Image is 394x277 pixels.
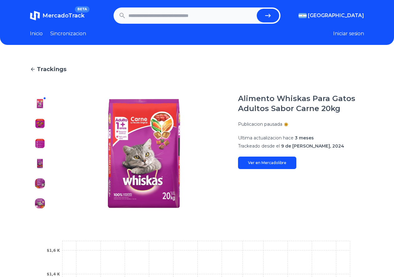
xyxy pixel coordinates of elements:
img: Alimento Whiskas Para Gatos Adultos Sabor Carne 20kg [35,198,45,208]
a: Inicio [30,30,43,37]
button: Iniciar sesion [333,30,364,37]
img: Alimento Whiskas Para Gatos Adultos Sabor Carne 20kg [62,94,226,213]
a: Ver en Mercadolibre [238,157,296,169]
a: Trackings [30,65,364,74]
span: BETA [75,6,90,12]
span: 3 meses [295,135,314,141]
span: Ultima actualizacion hace [238,135,294,141]
img: Argentina [299,13,307,18]
a: MercadoTrackBETA [30,11,85,21]
span: MercadoTrack [42,12,85,19]
p: Publicacion pausada [238,121,282,127]
tspan: $1,6 K [47,248,60,253]
a: Sincronizacion [50,30,86,37]
img: Alimento Whiskas Para Gatos Adultos Sabor Carne 20kg [35,178,45,188]
span: 9 de [PERSON_NAME], 2024 [281,143,344,149]
img: Alimento Whiskas Para Gatos Adultos Sabor Carne 20kg [35,138,45,148]
span: Trackeado desde el [238,143,280,149]
img: MercadoTrack [30,11,40,21]
img: Alimento Whiskas Para Gatos Adultos Sabor Carne 20kg [35,158,45,168]
img: Alimento Whiskas Para Gatos Adultos Sabor Carne 20kg [35,99,45,109]
span: [GEOGRAPHIC_DATA] [308,12,364,19]
img: Alimento Whiskas Para Gatos Adultos Sabor Carne 20kg [35,119,45,129]
button: [GEOGRAPHIC_DATA] [299,12,364,19]
tspan: $1,4 K [47,272,60,276]
h1: Alimento Whiskas Para Gatos Adultos Sabor Carne 20kg [238,94,364,114]
span: Trackings [37,65,66,74]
